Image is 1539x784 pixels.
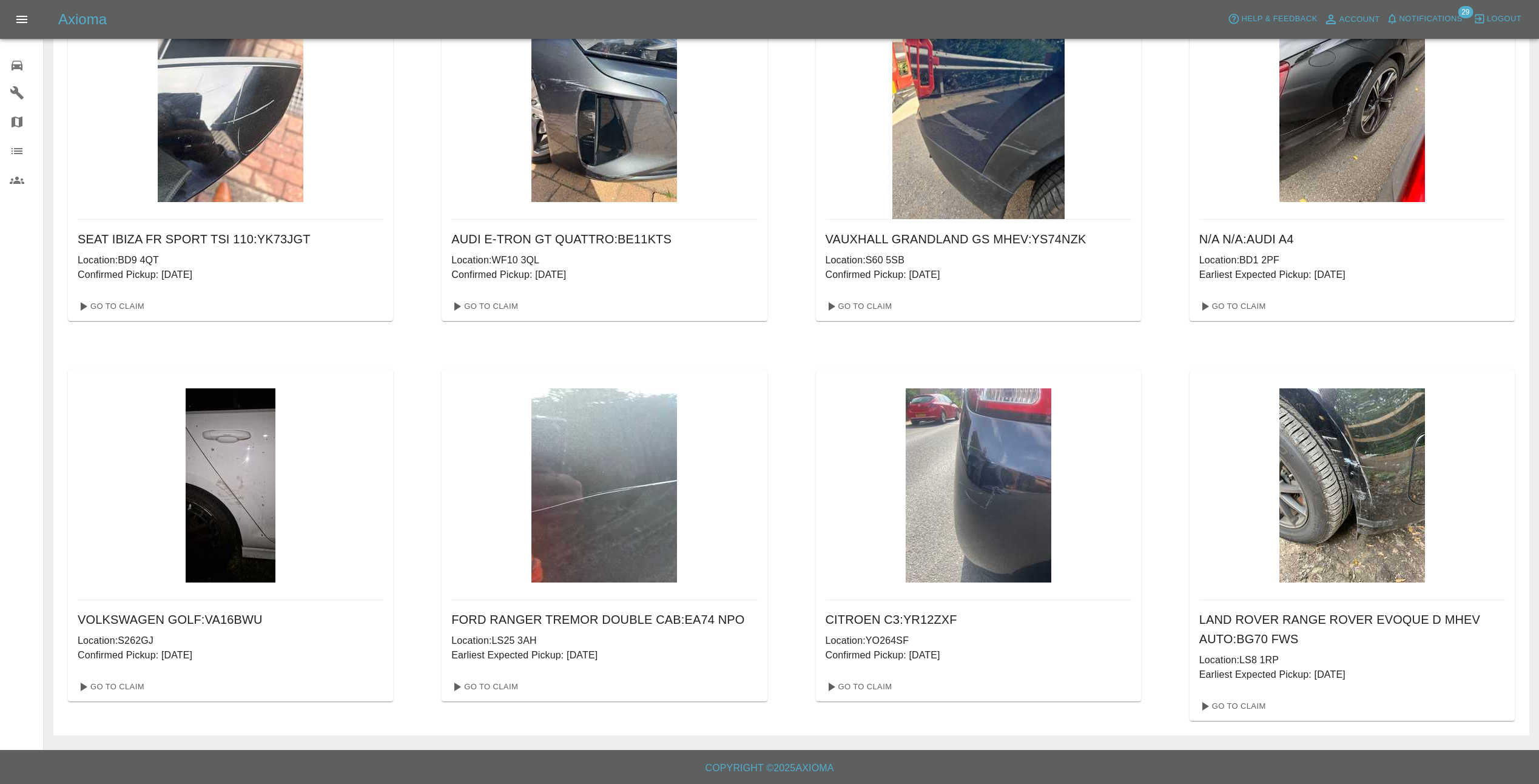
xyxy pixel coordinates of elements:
[78,229,383,249] h6: SEAT IBIZA FR SPORT TSI 110 : YK73JGT
[1225,10,1320,29] button: Help & Feedback
[10,760,1529,777] h6: Copyright © 2025 Axioma
[1321,10,1383,29] a: Account
[451,648,757,663] p: Earliest Expected Pickup: [DATE]
[1241,12,1317,26] span: Help & Feedback
[451,634,757,648] p: Location: LS25 3AH
[73,677,147,697] a: Go To Claim
[1487,12,1521,26] span: Logout
[1399,12,1463,26] span: Notifications
[1194,697,1269,716] a: Go To Claim
[451,610,757,629] h6: FORD RANGER TREMOR DOUBLE CAB : EA74 NPO
[826,610,1131,629] h6: CITROEN C3 : YR12ZXF
[78,634,383,648] p: Location: S262GJ
[451,229,757,249] h6: AUDI E-TRON GT QUATTRO : BE11KTS
[1199,610,1505,649] h6: LAND ROVER RANGE ROVER EVOQUE D MHEV AUTO : BG70 FWS
[78,648,383,663] p: Confirmed Pickup: [DATE]
[1199,268,1505,282] p: Earliest Expected Pickup: [DATE]
[821,297,895,316] a: Go To Claim
[78,268,383,282] p: Confirmed Pickup: [DATE]
[821,677,895,697] a: Go To Claim
[1199,667,1505,682] p: Earliest Expected Pickup: [DATE]
[446,677,521,697] a: Go To Claim
[826,634,1131,648] p: Location: YO264SF
[1199,653,1505,667] p: Location: LS8 1RP
[7,5,36,34] button: Open drawer
[826,648,1131,663] p: Confirmed Pickup: [DATE]
[826,253,1131,268] p: Location: S60 5SB
[78,610,383,629] h6: VOLKSWAGEN GOLF : VA16BWU
[446,297,521,316] a: Go To Claim
[826,268,1131,282] p: Confirmed Pickup: [DATE]
[1339,13,1380,27] span: Account
[58,10,107,29] h5: Axioma
[826,229,1131,249] h6: VAUXHALL GRANDLAND GS MHEV : YS74NZK
[78,253,383,268] p: Location: BD9 4QT
[1383,10,1466,29] button: Notifications
[451,268,757,282] p: Confirmed Pickup: [DATE]
[1470,10,1524,29] button: Logout
[1458,6,1473,18] span: 29
[1199,253,1505,268] p: Location: BD1 2PF
[1199,229,1505,249] h6: N/A N/A : AUDI A4
[1194,297,1269,316] a: Go To Claim
[73,297,147,316] a: Go To Claim
[451,253,757,268] p: Location: WF10 3QL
